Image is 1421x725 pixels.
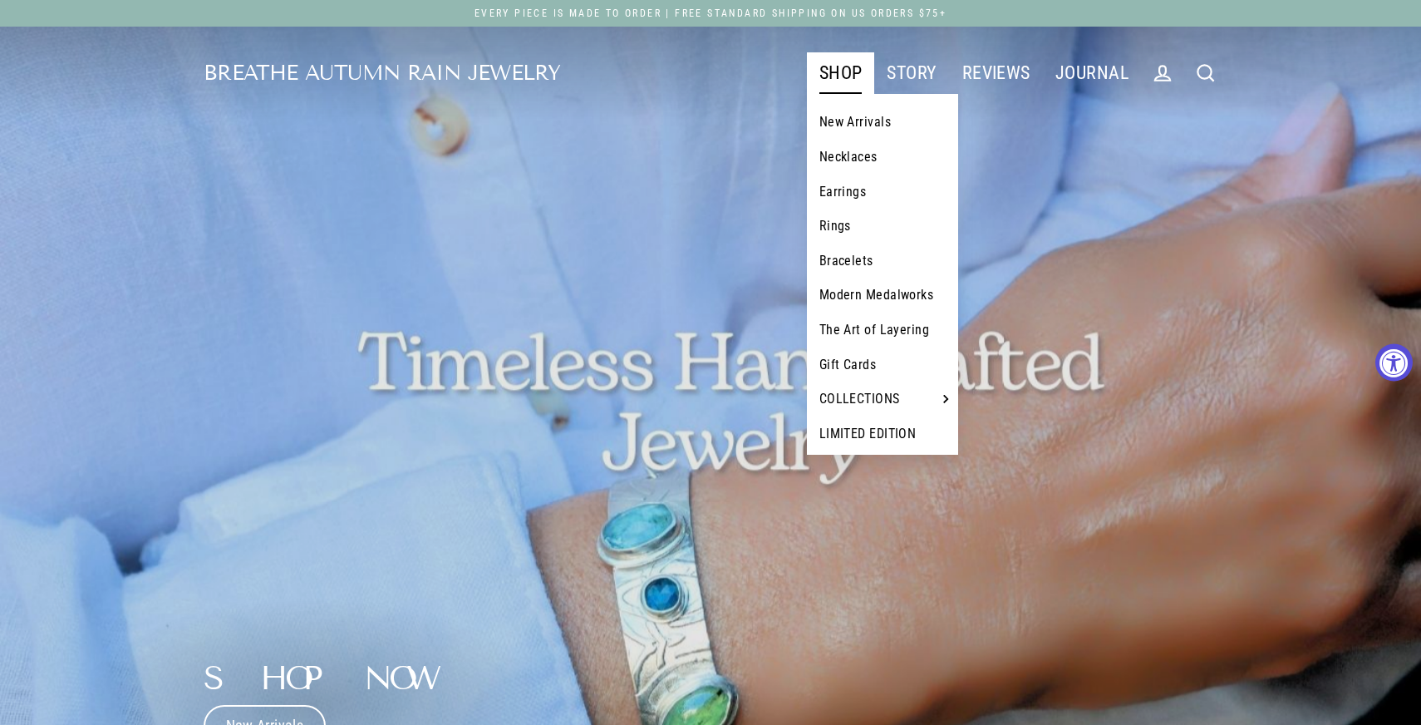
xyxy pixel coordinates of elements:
a: Modern Medalworks [807,278,959,313]
a: LIMITED EDITION [807,417,959,451]
a: Necklaces [807,140,959,175]
a: New Arrivals [807,105,959,140]
a: SHOP [807,52,875,94]
a: Breathe Autumn Rain Jewelry [204,63,560,84]
a: COLLECTIONS [807,382,959,417]
button: Accessibility Widget, click to open [1375,344,1413,382]
a: REVIEWS [950,52,1043,94]
a: Earrings [807,175,959,210]
a: Gift Cards [807,348,959,382]
a: JOURNAL [1043,52,1141,94]
h2: Shop Now [204,662,422,695]
div: Primary [560,52,1141,95]
a: The Art of Layering [807,313,959,348]
a: Bracelets [807,244,959,279]
a: Rings [807,209,959,244]
a: STORY [874,52,949,94]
